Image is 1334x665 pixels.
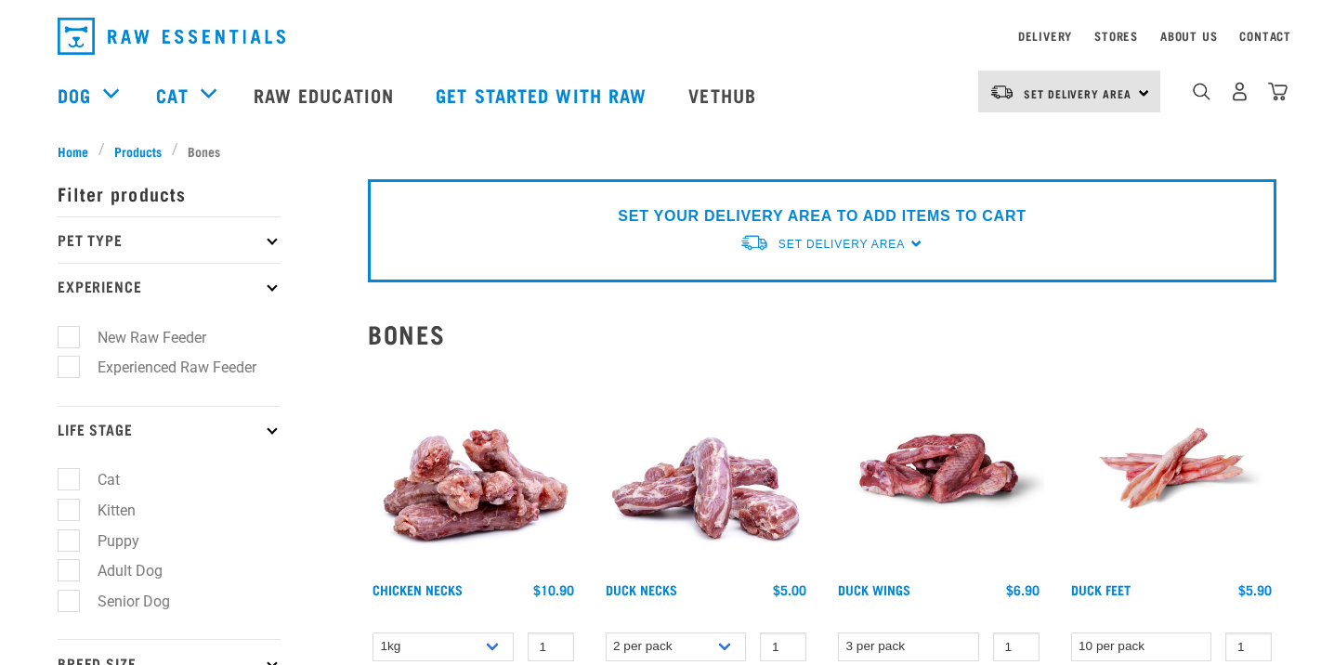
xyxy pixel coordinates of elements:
a: Dog [58,81,91,109]
h2: Bones [368,319,1276,348]
img: Raw Essentials Duck Feet Raw Meaty Bones For Dogs [1066,363,1277,574]
label: Adult Dog [68,559,170,582]
label: New Raw Feeder [68,326,214,349]
a: Duck Necks [606,586,677,593]
span: Products [114,141,162,161]
a: Delivery [1018,33,1072,39]
a: Stores [1094,33,1138,39]
nav: dropdown navigation [43,10,1291,62]
a: Raw Education [235,58,417,132]
img: Raw Essentials Logo [58,18,285,55]
p: Life Stage [58,406,281,452]
label: Kitten [68,499,143,522]
img: van-moving.png [989,84,1014,100]
nav: breadcrumbs [58,141,1276,161]
img: van-moving.png [739,233,769,253]
a: Get started with Raw [417,58,670,132]
label: Experienced Raw Feeder [68,356,264,379]
div: $5.90 [1238,582,1272,597]
div: $5.00 [773,582,806,597]
img: home-icon-1@2x.png [1193,83,1210,100]
img: user.png [1230,82,1249,101]
span: Home [58,141,88,161]
a: About Us [1160,33,1217,39]
input: 1 [1225,632,1272,661]
label: Puppy [68,529,147,553]
img: Pile Of Duck Necks For Pets [601,363,812,574]
img: Pile Of Chicken Necks For Pets [368,363,579,574]
a: Home [58,141,98,161]
p: Filter products [58,170,281,216]
div: $10.90 [533,582,574,597]
a: Chicken Necks [373,586,463,593]
input: 1 [993,632,1040,661]
span: Set Delivery Area [1024,90,1131,97]
label: Senior Dog [68,590,177,613]
input: 1 [760,632,806,661]
a: Vethub [670,58,779,132]
img: home-icon@2x.png [1268,82,1288,101]
a: Products [105,141,172,161]
p: Experience [58,263,281,309]
div: $6.90 [1006,582,1040,597]
p: SET YOUR DELIVERY AREA TO ADD ITEMS TO CART [618,205,1026,228]
p: Pet Type [58,216,281,263]
a: Cat [156,81,188,109]
span: Set Delivery Area [778,238,905,251]
input: 1 [528,632,574,661]
label: Cat [68,468,127,491]
a: Contact [1239,33,1291,39]
a: Duck Wings [838,586,910,593]
img: Raw Essentials Duck Wings Raw Meaty Bones For Pets [833,363,1044,574]
a: Duck Feet [1071,586,1131,593]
